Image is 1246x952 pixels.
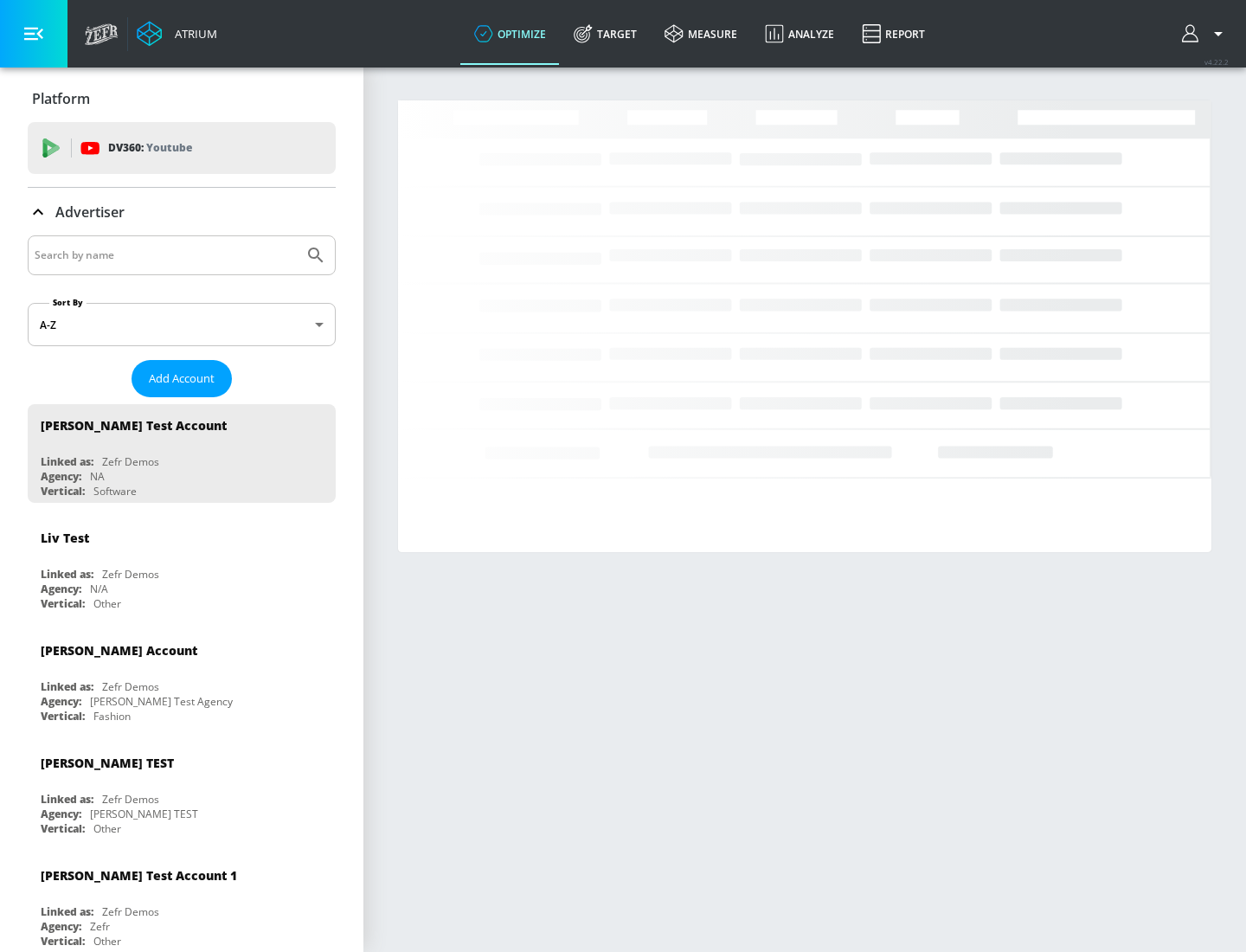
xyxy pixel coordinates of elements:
div: N/A [90,582,108,596]
div: [PERSON_NAME] AccountLinked as:Zefr DemosAgency:[PERSON_NAME] Test AgencyVertical:Fashion [28,629,336,728]
div: Zefr [90,919,110,934]
div: Agency: [41,582,81,596]
div: [PERSON_NAME] Test Account 1 [41,867,237,884]
label: Sort By [49,297,87,308]
a: optimize [460,3,560,65]
p: Platform [32,89,90,108]
div: Agency: [41,807,81,821]
div: Vertical: [41,821,85,836]
a: Target [560,3,651,65]
div: Other [93,596,121,611]
div: Linked as: [41,904,93,919]
div: Zefr Demos [102,904,159,919]
p: Advertiser [55,203,125,222]
div: [PERSON_NAME] TESTLinked as:Zefr DemosAgency:[PERSON_NAME] TESTVertical:Other [28,742,336,840]
div: Vertical: [41,934,85,949]
div: Liv Test [41,530,89,546]
a: Analyze [751,3,848,65]
div: Vertical: [41,596,85,611]
div: Vertical: [41,709,85,724]
div: Agency: [41,919,81,934]
div: [PERSON_NAME] TEST [90,807,198,821]
div: Linked as: [41,454,93,469]
div: Other [93,934,121,949]
div: Fashion [93,709,131,724]
div: Zefr Demos [102,567,159,582]
div: [PERSON_NAME] Test Account [41,417,227,434]
div: Liv TestLinked as:Zefr DemosAgency:N/AVertical:Other [28,517,336,615]
button: Add Account [132,360,232,397]
div: [PERSON_NAME] Test AccountLinked as:Zefr DemosAgency:NAVertical:Software [28,404,336,503]
div: Zefr Demos [102,679,159,694]
div: Platform [28,74,336,123]
input: Search by name [35,244,297,267]
div: Software [93,484,137,499]
div: Agency: [41,694,81,709]
div: Other [93,821,121,836]
div: A-Z [28,303,336,346]
span: v 4.22.2 [1204,57,1229,67]
div: Linked as: [41,792,93,807]
div: Zefr Demos [102,454,159,469]
span: Add Account [149,369,215,389]
div: [PERSON_NAME] TEST [41,755,174,771]
div: [PERSON_NAME] Account [41,642,197,659]
div: [PERSON_NAME] Test Agency [90,694,233,709]
div: DV360: Youtube [28,122,336,174]
div: Atrium [168,26,217,42]
p: Youtube [146,138,192,157]
a: measure [651,3,751,65]
div: Advertiser [28,188,336,236]
div: Linked as: [41,679,93,694]
div: Agency: [41,469,81,484]
a: Atrium [137,21,217,47]
div: NA [90,469,105,484]
div: Zefr Demos [102,792,159,807]
div: Linked as: [41,567,93,582]
a: Report [848,3,939,65]
p: DV360: [108,138,192,158]
div: Vertical: [41,484,85,499]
